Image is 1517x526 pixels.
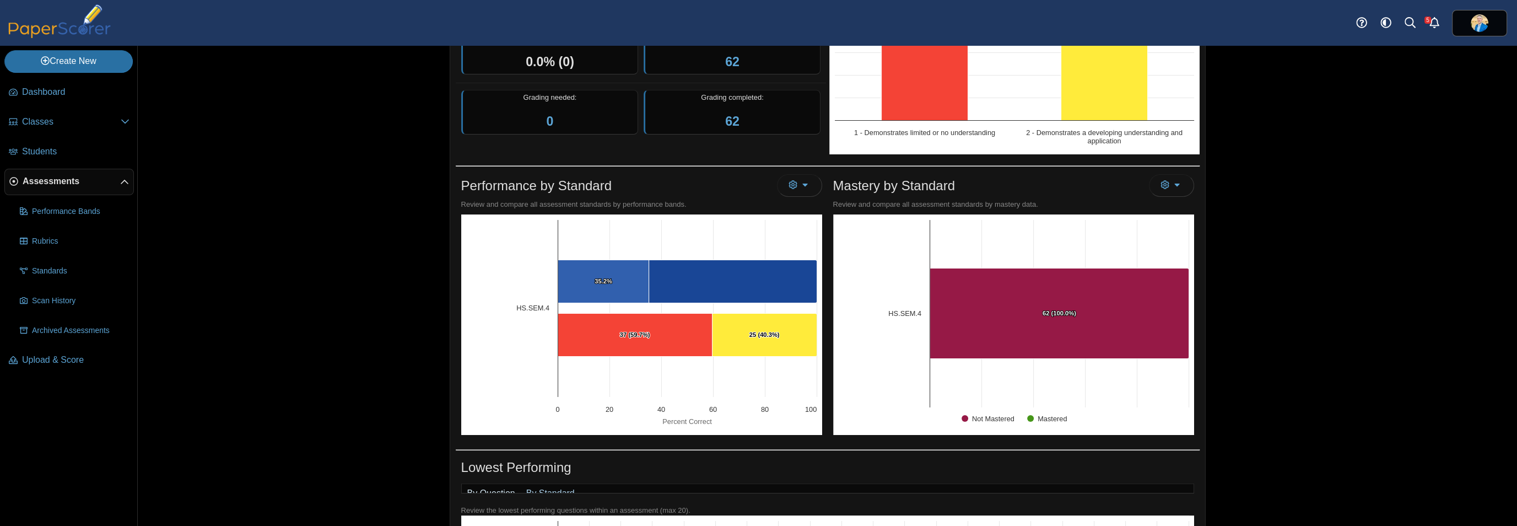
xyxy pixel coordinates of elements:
[1452,10,1507,36] a: ps.jrF02AmRZeRNgPWo
[461,506,1194,516] div: Review the lowest performing questions within an assessment (max 20).
[462,484,521,503] a: By Question
[22,116,121,128] span: Classes
[15,258,134,285] a: Standards
[1027,414,1067,423] button: Show Mastered
[526,55,574,69] span: 0.0% (0)
[23,175,120,187] span: Assessments
[461,30,638,75] div: Percent mastered:
[15,198,134,225] a: Performance Bands
[833,214,1194,435] svg: Interactive chart
[662,417,712,426] text: Percent Correct
[725,114,739,128] a: 62
[547,114,554,128] a: 0
[516,304,549,312] tspan: HS.SEM.4
[1026,128,1183,145] text: 2 - Demonstrates a developing understanding and application
[1471,14,1488,32] img: ps.jrF02AmRZeRNgPWo
[1149,174,1194,196] button: More options
[558,314,712,357] g: 1 - Demonstrates limited or no understanding, bar series 6 of 6 with 1 bar.
[32,206,129,217] span: Performance Bands
[833,200,1194,210] div: Review and compare all assessment standards by mastery data.
[833,214,1194,435] div: Chart. Highcharts interactive chart.
[749,331,779,338] text: 25 (40.3%)
[644,30,820,75] div: Student count:
[15,318,134,344] a: Archived Assessments
[649,260,817,303] g: Average Percent Not Correct, bar series 1 of 6 with 1 bar.
[22,86,129,98] span: Dashboard
[930,269,1189,359] path: [object Object], 62. Not Mastered.
[1471,14,1488,32] span: Travis McFarland
[777,174,822,196] button: More options
[4,139,134,165] a: Students
[521,484,580,503] a: By Standard
[461,214,822,435] svg: Interactive chart
[833,176,955,195] h1: Mastery by Standard
[4,30,115,40] a: PaperScorer
[595,278,612,285] text: 35.2%
[712,314,817,357] g: 2 - Demonstrates a developing understanding and application, bar series 5 of 6 with 1 bar.
[22,354,129,366] span: Upload & Score
[15,228,134,255] a: Rubrics
[962,414,1015,423] button: Show Not Mastered
[555,405,559,414] text: 0
[712,314,817,357] path: [object Object], 25. 2 - Demonstrates a developing understanding and application.
[461,176,612,195] h1: Performance by Standard
[4,50,133,72] a: Create New
[22,146,129,158] span: Students
[32,325,129,336] span: Archived Assessments
[4,109,134,136] a: Classes
[605,405,613,414] text: 20
[854,128,995,137] text: 1 - Demonstrates limited or no understanding
[4,347,134,374] a: Upload & Score
[1038,415,1067,423] text: Mastered
[558,260,649,303] g: Average Percent Correct, bar series 2 of 6 with 1 bar.
[760,405,768,414] text: 80
[1061,8,1147,121] path: 2 - Demonstrates a developing understanding and application, 25. Overall Assessment Performance.
[461,90,638,135] div: Grading needed:
[558,260,649,303] path: [object Object], 35.16128709677419. Average Percent Correct.
[649,260,817,303] path: [object Object], 64.83871290322581. Average Percent Not Correct.
[657,405,665,414] text: 40
[32,266,129,277] span: Standards
[805,405,816,414] text: 100
[461,458,571,477] h1: Lowest Performing
[558,314,712,357] path: [object Object], 37. 1 - Demonstrates limited or no understanding.
[461,200,822,210] div: Review and compare all assessment standards by performance bands.
[1422,11,1446,35] a: Alerts
[32,236,129,247] span: Rubrics
[888,309,921,318] a: HS.SEM.4
[644,90,820,135] div: Grading completed:
[709,405,716,414] text: 60
[619,331,650,338] text: 37 (59.7%)
[4,79,134,106] a: Dashboard
[1042,310,1076,316] text: 62 (100.0%)
[930,269,1189,359] g: Not Mastered, bar series 2 of 2 with 1 bar.
[32,296,129,307] span: Scan History
[725,55,739,69] a: 62
[4,169,134,195] a: Assessments
[4,4,115,38] img: PaperScorer
[516,304,549,312] a: [object Object]
[461,214,822,435] div: Chart. Highcharts interactive chart.
[15,288,134,314] a: Scan History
